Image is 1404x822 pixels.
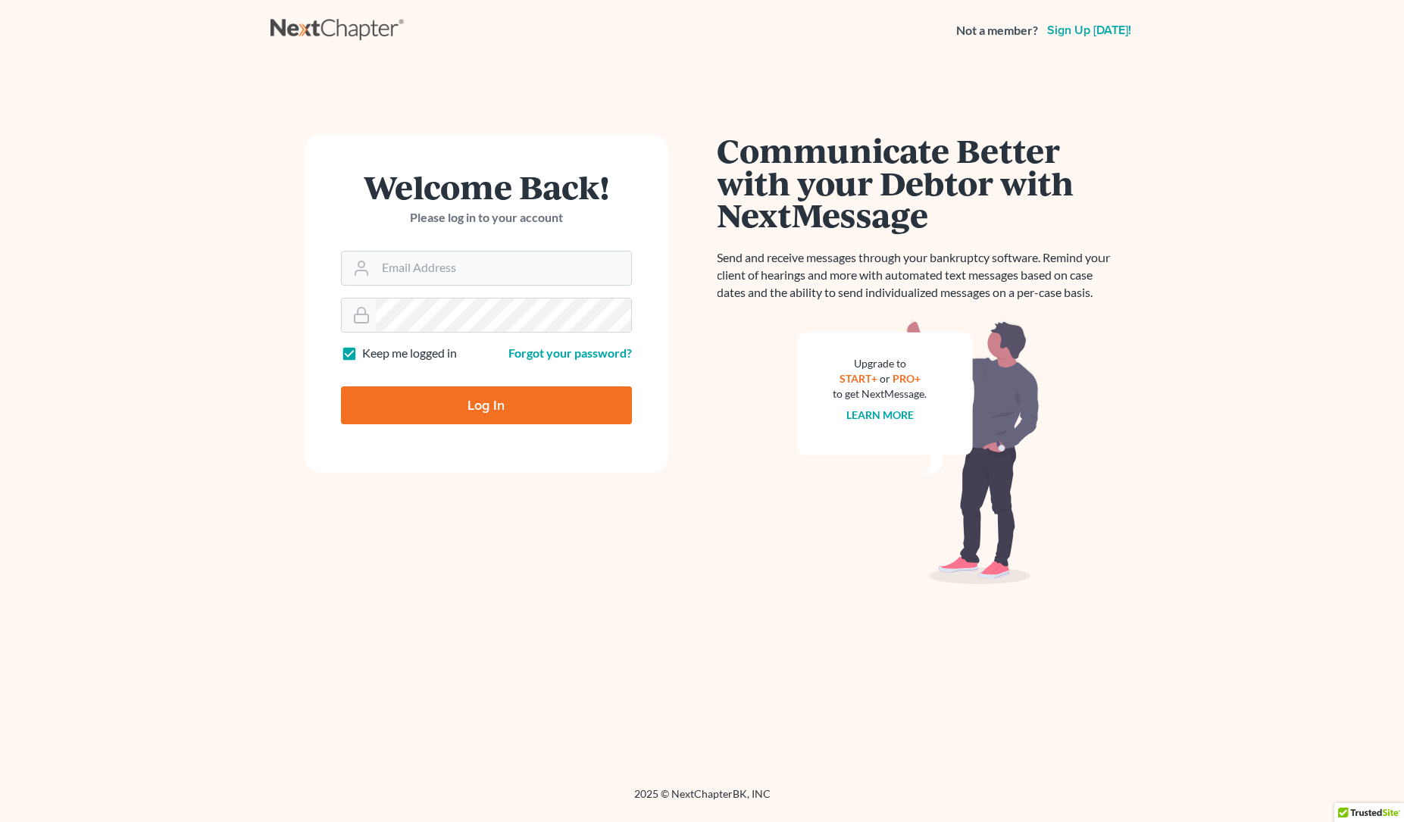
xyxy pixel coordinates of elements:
[833,356,927,371] div: Upgrade to
[1044,24,1134,36] a: Sign up [DATE]!
[376,252,631,285] input: Email Address
[956,22,1038,39] strong: Not a member?
[893,372,921,385] a: PRO+
[718,249,1119,302] p: Send and receive messages through your bankruptcy software. Remind your client of hearings and mo...
[270,786,1134,814] div: 2025 © NextChapterBK, INC
[508,345,632,360] a: Forgot your password?
[341,386,632,424] input: Log In
[341,209,632,227] p: Please log in to your account
[880,372,890,385] span: or
[846,408,914,421] a: Learn more
[840,372,877,385] a: START+
[797,320,1040,585] img: nextmessage_bg-59042aed3d76b12b5cd301f8e5b87938c9018125f34e5fa2b7a6b67550977c72.svg
[341,170,632,203] h1: Welcome Back!
[362,345,457,362] label: Keep me logged in
[833,386,927,402] div: to get NextMessage.
[718,134,1119,231] h1: Communicate Better with your Debtor with NextMessage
